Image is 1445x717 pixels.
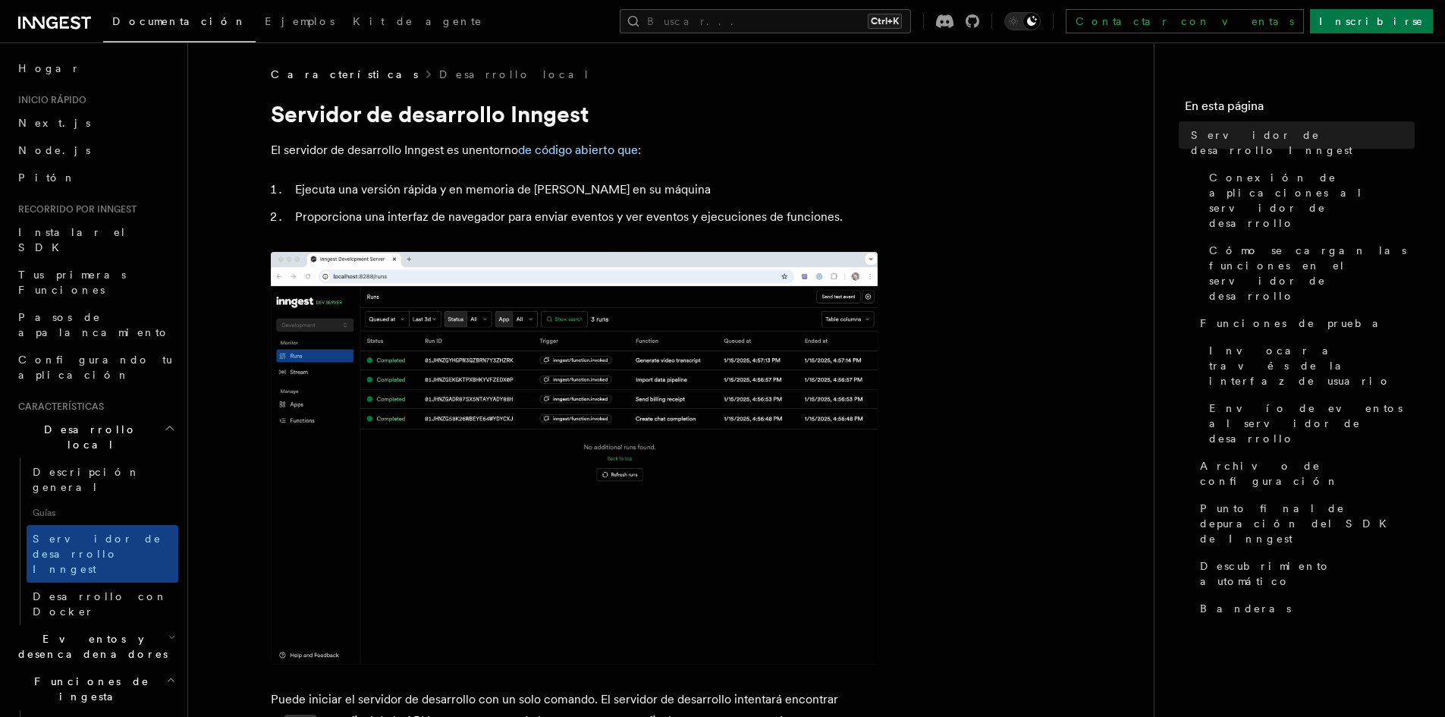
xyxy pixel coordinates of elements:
[18,269,126,296] font: Tus primeras Funciones
[18,171,76,184] font: Pitón
[271,100,589,127] font: Servidor de desarrollo Inngest
[1319,15,1424,27] font: Inscribirse
[353,15,482,27] font: Kit de agente
[12,55,178,82] a: Hogar
[33,466,140,493] font: Descripción general
[18,401,104,412] font: Características
[1203,337,1415,395] a: Invocar a través de la interfaz de usuario
[1200,502,1396,545] font: Punto final de depuración del SDK de Inngest
[33,590,168,618] font: Desarrollo con Docker
[1004,12,1041,30] button: Activar o desactivar el modo oscuro
[12,458,178,625] div: Desarrollo local
[868,14,902,29] kbd: Ctrl+K
[33,508,56,518] font: Guías
[103,5,256,42] a: Documentación
[18,354,172,381] font: Configurando tu aplicación
[44,423,137,451] font: Desarrollo local
[1209,402,1403,445] font: Envío de eventos al servidor de desarrollo
[1203,395,1415,452] a: Envío de eventos al servidor de desarrollo
[12,625,178,668] button: Eventos y desencadenadores
[295,182,711,197] font: Ejecuta una versión rápida y en memoria de [PERSON_NAME] en su máquina
[620,9,911,33] button: Buscar...Ctrl+K
[1200,460,1339,487] font: Archivo de configuración
[1310,9,1433,33] a: Inscribirse
[12,668,178,710] button: Funciones de ingesta
[1194,452,1415,495] a: Archivo de configuración
[295,209,843,224] font: Proporciona una interfaz de navegador para enviar eventos y ver eventos y ejecuciones de funciones.
[476,143,518,157] font: entorno
[1200,317,1390,329] font: Funciones de prueba
[1194,495,1415,552] a: Punto final de depuración del SDK de Inngest
[265,15,335,27] font: Ejemplos
[12,261,178,303] a: Tus primeras Funciones
[18,117,90,129] font: Next.js
[1185,121,1415,164] a: Servidor de desarrollo Inngest
[439,67,590,82] a: Desarrollo local
[18,204,137,215] font: Recorrido por Inngest
[439,68,590,80] font: Desarrollo local
[271,143,476,157] font: El servidor de desarrollo Inngest es un
[18,226,127,253] font: Instalar el SDK
[12,303,178,346] a: Pasos de apalancamiento
[1209,171,1363,229] font: Conexión de aplicaciones al servidor de desarrollo
[34,675,149,703] font: Funciones de ingesta
[12,416,178,458] button: Desarrollo local
[18,633,168,660] font: Eventos y desencadenadores
[12,164,178,191] a: Pitón
[1200,560,1331,587] font: Descubrimiento automático
[12,219,178,261] a: Instalar el SDK
[1191,129,1352,156] font: Servidor de desarrollo Inngest
[12,346,178,388] a: Configurando tu aplicación
[33,533,162,575] font: Servidor de desarrollo Inngest
[27,525,178,583] a: Servidor de desarrollo Inngest
[1209,244,1406,302] font: Cómo se cargan las funciones en el servidor de desarrollo
[12,109,178,137] a: Next.js
[18,311,170,338] font: Pasos de apalancamiento
[1185,99,1264,113] font: En esta página
[18,62,80,74] font: Hogar
[12,137,178,164] a: Node.js
[1203,164,1415,237] a: Conexión de aplicaciones al servidor de desarrollo
[271,68,418,80] font: Características
[27,458,178,501] a: Descripción general
[112,15,247,27] font: Documentación
[271,252,878,665] img: Demostración del servidor de desarrollo
[1076,15,1294,27] font: Contactar con ventas
[647,15,743,27] font: Buscar...
[1194,595,1415,622] a: Banderas
[27,583,178,625] a: Desarrollo con Docker
[518,143,641,157] a: de código abierto que:
[256,5,344,41] a: Ejemplos
[1200,602,1291,615] font: Banderas
[18,95,86,105] font: Inicio rápido
[1066,9,1304,33] a: Contactar con ventas
[1209,344,1391,387] font: Invocar a través de la interfaz de usuario
[1194,552,1415,595] a: Descubrimiento automático
[1194,310,1415,337] a: Funciones de prueba
[18,144,90,156] font: Node.js
[344,5,492,41] a: Kit de agente
[1203,237,1415,310] a: Cómo se cargan las funciones en el servidor de desarrollo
